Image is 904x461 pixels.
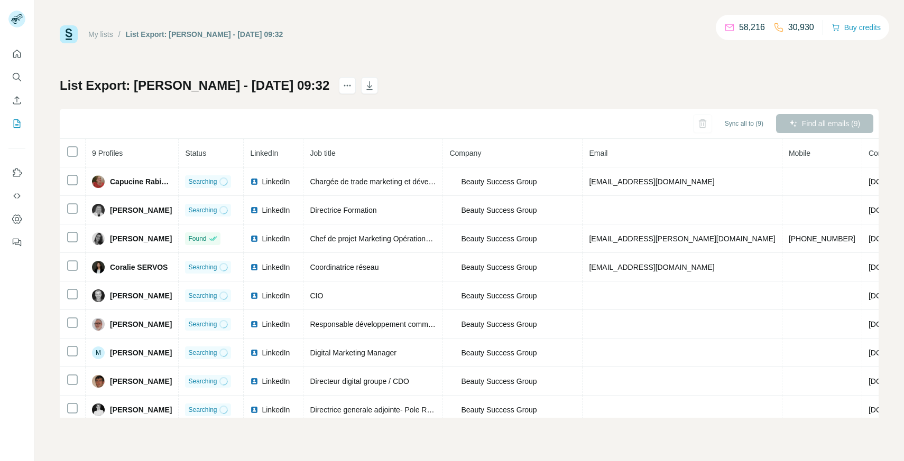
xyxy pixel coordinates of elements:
[92,289,105,302] img: Avatar
[789,234,855,243] span: [PHONE_NUMBER]
[8,114,25,133] button: My lists
[250,206,259,214] img: LinkedIn logo
[262,376,290,387] span: LinkedIn
[92,232,105,245] img: Avatar
[250,149,278,157] span: LinkedIn
[310,177,503,186] span: Chargée de trade marketing et développement commercial
[250,406,259,414] img: LinkedIn logo
[717,116,771,131] button: Sync all to (9)
[60,25,78,43] img: Surfe Logo
[262,262,290,272] span: LinkedIn
[8,186,25,205] button: Use Surfe API
[262,205,290,215] span: LinkedIn
[310,206,376,214] span: Directrice Formation
[589,177,714,186] span: [EMAIL_ADDRESS][DOMAIN_NAME]
[250,349,259,357] img: LinkedIn logo
[461,205,537,215] span: Beauty Success Group
[262,233,290,244] span: LinkedIn
[188,262,217,272] span: Searching
[449,378,458,384] img: company-logo
[310,349,396,357] span: Digital Marketing Manager
[725,119,763,128] span: Sync all to (9)
[262,290,290,301] span: LinkedIn
[8,68,25,87] button: Search
[92,175,105,188] img: Avatar
[589,149,607,157] span: Email
[188,177,217,186] span: Searching
[110,176,172,187] span: Capucine Rabiniaux
[262,319,290,330] span: LinkedIn
[461,290,537,301] span: Beauty Success Group
[110,376,172,387] span: [PERSON_NAME]
[310,263,379,271] span: Coordinatrice réseau
[185,149,206,157] span: Status
[589,234,775,243] span: [EMAIL_ADDRESS][PERSON_NAME][DOMAIN_NAME]
[110,290,172,301] span: [PERSON_NAME]
[88,30,113,39] a: My lists
[92,204,105,217] img: Avatar
[449,264,458,270] img: company-logo
[589,263,714,271] span: [EMAIL_ADDRESS][DOMAIN_NAME]
[60,77,329,94] h1: List Export: [PERSON_NAME] - [DATE] 09:32
[310,291,323,300] span: CIO
[188,348,217,357] span: Searching
[110,205,172,215] span: [PERSON_NAME]
[788,21,814,34] p: 30,930
[188,319,217,329] span: Searching
[8,163,25,182] button: Use Surfe on LinkedIn
[8,91,25,110] button: Enrich CSV
[461,319,537,330] span: Beauty Success Group
[449,292,458,299] img: company-logo
[92,261,105,274] img: Avatar
[310,406,440,414] span: Directrice generale adjointe- Pole Retail
[8,44,25,63] button: Quick start
[188,205,217,215] span: Searching
[110,404,172,415] span: [PERSON_NAME]
[110,347,172,358] span: [PERSON_NAME]
[310,234,518,243] span: Chef de projet Marketing Opérationnel marque Beauty Success
[110,319,172,330] span: [PERSON_NAME]
[461,347,537,358] span: Beauty Success Group
[461,176,537,187] span: Beauty Success Group
[461,404,537,415] span: Beauty Success Group
[110,233,172,244] span: [PERSON_NAME]
[461,376,537,387] span: Beauty Success Group
[449,235,458,242] img: company-logo
[188,405,217,415] span: Searching
[92,403,105,416] img: Avatar
[449,406,458,413] img: company-logo
[250,377,259,385] img: LinkedIn logo
[188,291,217,300] span: Searching
[250,320,259,328] img: LinkedIn logo
[262,347,290,358] span: LinkedIn
[310,320,446,328] span: Responsable développement commercial
[832,20,881,35] button: Buy credits
[250,263,259,271] img: LinkedIn logo
[262,176,290,187] span: LinkedIn
[8,210,25,229] button: Dashboard
[92,318,105,331] img: Avatar
[188,377,217,386] span: Searching
[310,377,409,385] span: Directeur digital groupe / CDO
[262,404,290,415] span: LinkedIn
[8,233,25,252] button: Feedback
[739,21,765,34] p: 58,216
[461,262,537,272] span: Beauty Success Group
[449,149,481,157] span: Company
[449,321,458,327] img: company-logo
[92,375,105,388] img: Avatar
[188,234,206,243] span: Found
[449,349,458,356] img: company-logo
[92,149,123,157] span: 9 Profiles
[449,206,458,213] img: company-logo
[92,346,105,359] div: M
[339,77,356,94] button: actions
[126,29,283,40] div: List Export: [PERSON_NAME] - [DATE] 09:32
[461,233,537,244] span: Beauty Success Group
[310,149,335,157] span: Job title
[789,149,810,157] span: Mobile
[449,178,458,185] img: company-logo
[118,29,121,40] li: /
[250,177,259,186] img: LinkedIn logo
[250,234,259,243] img: LinkedIn logo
